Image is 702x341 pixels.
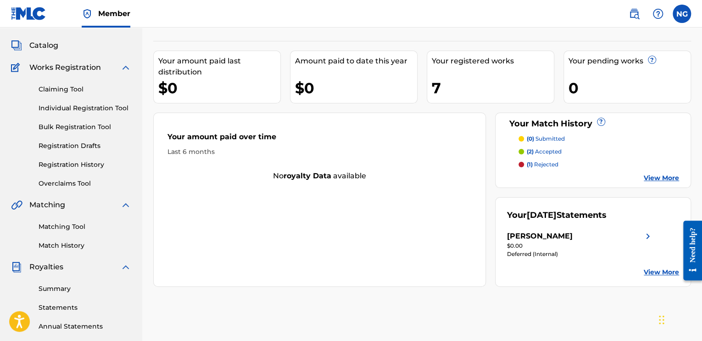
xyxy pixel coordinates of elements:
[659,306,664,334] div: Drag
[518,148,679,156] a: (2) accepted
[652,8,663,19] img: help
[507,250,653,258] div: Deferred (Internal)
[673,5,691,23] div: User Menu
[527,160,558,169] p: rejected
[597,118,605,125] span: ?
[507,242,653,250] div: $0.00
[507,118,679,130] div: Your Match History
[39,122,131,132] a: Bulk Registration Tool
[82,8,93,19] img: Top Rightsholder
[39,322,131,331] a: Annual Statements
[11,40,58,51] a: CatalogCatalog
[11,40,22,51] img: Catalog
[39,241,131,250] a: Match History
[432,78,554,98] div: 7
[154,170,485,182] div: No available
[629,8,640,19] img: search
[527,148,534,155] span: (2)
[518,135,679,143] a: (0) submitted
[507,209,607,222] div: Your Statements
[29,40,58,51] span: Catalog
[518,160,679,169] a: (1) rejected
[39,103,131,113] a: Individual Registration Tool
[11,199,22,210] img: Matching
[11,18,67,29] a: SummarySummary
[644,173,679,183] a: View More
[11,62,23,73] img: Works Registration
[507,231,653,258] a: [PERSON_NAME]right chevron icon$0.00Deferred (Internal)
[11,7,46,20] img: MLC Logo
[120,199,131,210] img: expand
[120,62,131,73] img: expand
[11,261,22,273] img: Royalties
[432,56,554,67] div: Your registered works
[676,213,702,287] iframe: Resource Center
[39,222,131,232] a: Matching Tool
[29,62,101,73] span: Works Registration
[527,148,562,156] p: accepted
[167,131,472,147] div: Your amount paid over time
[39,141,131,151] a: Registration Drafts
[295,56,417,67] div: Amount paid to date this year
[167,147,472,157] div: Last 6 months
[29,261,63,273] span: Royalties
[527,135,534,142] span: (0)
[98,8,130,19] span: Member
[625,5,643,23] a: Public Search
[644,267,679,277] a: View More
[527,135,565,143] p: submitted
[527,210,557,220] span: [DATE]
[39,179,131,188] a: Overclaims Tool
[568,78,691,98] div: 0
[507,231,573,242] div: [PERSON_NAME]
[39,303,131,313] a: Statements
[527,161,533,168] span: (1)
[39,85,131,94] a: Claiming Tool
[39,284,131,294] a: Summary
[642,231,653,242] img: right chevron icon
[158,56,280,78] div: Your amount paid last distribution
[120,261,131,273] img: expand
[649,5,667,23] div: Help
[284,171,331,180] strong: royalty data
[39,160,131,170] a: Registration History
[29,199,65,210] span: Matching
[648,56,656,63] span: ?
[295,78,417,98] div: $0
[158,78,280,98] div: $0
[568,56,691,67] div: Your pending works
[656,297,702,341] iframe: Chat Widget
